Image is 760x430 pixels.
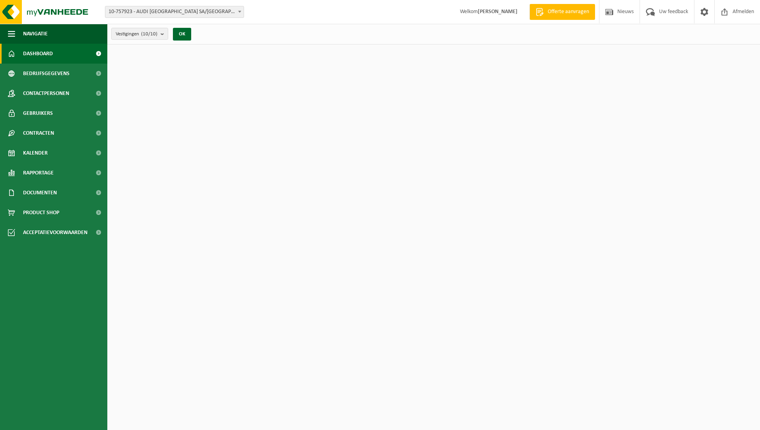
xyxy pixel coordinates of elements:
[23,103,53,123] span: Gebruikers
[23,123,54,143] span: Contracten
[111,28,168,40] button: Vestigingen(10/10)
[173,28,191,41] button: OK
[23,83,69,103] span: Contactpersonen
[23,64,70,83] span: Bedrijfsgegevens
[105,6,244,18] span: 10-757923 - AUDI BRUSSELS SA/NV - VORST
[116,28,157,40] span: Vestigingen
[23,163,54,183] span: Rapportage
[23,44,53,64] span: Dashboard
[23,223,87,242] span: Acceptatievoorwaarden
[23,203,59,223] span: Product Shop
[23,183,57,203] span: Documenten
[529,4,595,20] a: Offerte aanvragen
[546,8,591,16] span: Offerte aanvragen
[23,24,48,44] span: Navigatie
[478,9,518,15] strong: [PERSON_NAME]
[23,143,48,163] span: Kalender
[105,6,244,17] span: 10-757923 - AUDI BRUSSELS SA/NV - VORST
[141,31,157,37] count: (10/10)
